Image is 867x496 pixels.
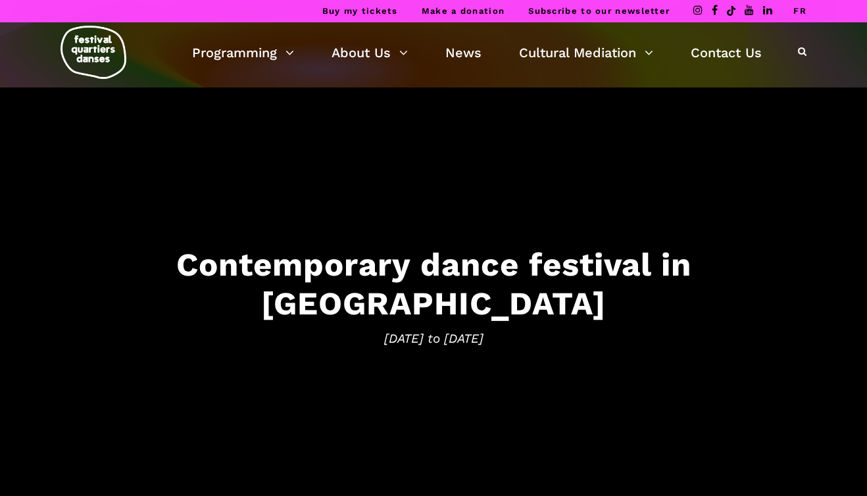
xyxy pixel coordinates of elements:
a: Subscribe to our newsletter [528,6,670,16]
a: Cultural Mediation [519,41,653,64]
a: Buy my tickets [322,6,398,16]
a: Contact Us [691,41,762,64]
span: [DATE] to [DATE] [26,329,841,349]
h3: Contemporary dance festival in [GEOGRAPHIC_DATA] [26,245,841,322]
a: Make a donation [422,6,505,16]
a: Programming [192,41,294,64]
a: FR [793,6,806,16]
a: About Us [332,41,408,64]
img: logo-fqd-med [61,26,126,79]
a: News [445,41,482,64]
